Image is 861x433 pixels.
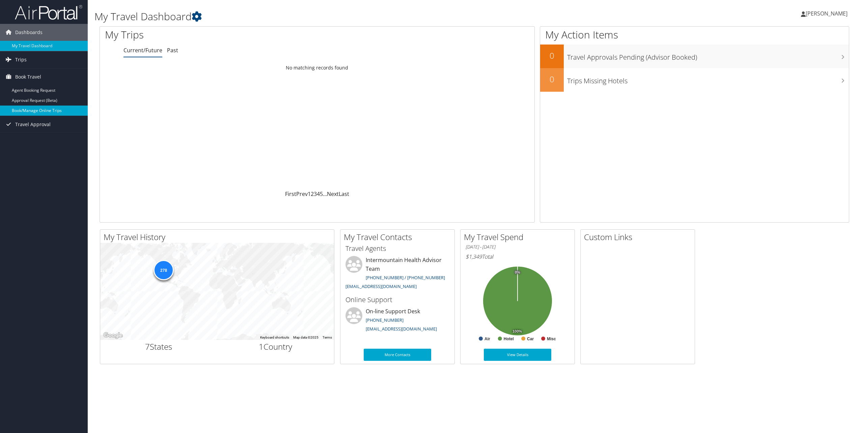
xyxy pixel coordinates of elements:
[123,47,162,54] a: Current/Future
[806,10,848,17] span: [PERSON_NAME]
[342,307,453,335] li: On-line Support Desk
[327,190,339,198] a: Next
[323,336,332,339] a: Terms (opens in new tab)
[314,190,317,198] a: 3
[466,244,570,250] h6: [DATE] - [DATE]
[540,68,849,92] a: 0Trips Missing Hotels
[105,28,348,42] h1: My Trips
[104,231,334,243] h2: My Travel History
[801,3,854,24] a: [PERSON_NAME]
[339,190,349,198] a: Last
[167,47,178,54] a: Past
[308,190,311,198] a: 1
[94,9,601,24] h1: My Travel Dashboard
[342,256,453,292] li: Intermountain Health Advisor Team
[540,28,849,42] h1: My Action Items
[15,51,27,68] span: Trips
[296,190,308,198] a: Prev
[154,260,174,280] div: 278
[504,337,514,341] text: Hotel
[540,50,564,61] h2: 0
[323,190,327,198] span: …
[547,337,556,341] text: Misc
[105,341,212,352] h2: States
[293,336,318,339] span: Map data ©2025
[484,337,490,341] text: Air
[344,231,454,243] h2: My Travel Contacts
[345,283,417,289] a: [EMAIL_ADDRESS][DOMAIN_NAME]
[540,45,849,68] a: 0Travel Approvals Pending (Advisor Booked)
[366,275,445,281] a: [PHONE_NUMBER] / [PHONE_NUMBER]
[567,73,849,86] h3: Trips Missing Hotels
[366,317,404,323] a: [PHONE_NUMBER]
[345,295,449,305] h3: Online Support
[15,116,51,133] span: Travel Approval
[100,62,534,74] td: No matching records found
[466,253,570,260] h6: Total
[15,68,41,85] span: Book Travel
[567,49,849,62] h3: Travel Approvals Pending (Advisor Booked)
[464,231,575,243] h2: My Travel Spend
[311,190,314,198] a: 2
[484,349,551,361] a: View Details
[515,270,520,275] tspan: 0%
[345,244,449,253] h3: Travel Agents
[366,326,437,332] a: [EMAIL_ADDRESS][DOMAIN_NAME]
[540,74,564,85] h2: 0
[15,24,43,41] span: Dashboards
[285,190,296,198] a: First
[145,341,150,352] span: 7
[317,190,320,198] a: 4
[527,337,534,341] text: Car
[102,331,124,340] a: Open this area in Google Maps (opens a new window)
[260,335,289,340] button: Keyboard shortcuts
[364,349,431,361] a: More Contacts
[259,341,263,352] span: 1
[222,341,329,352] h2: Country
[466,253,482,260] span: $1,349
[15,4,82,20] img: airportal-logo.png
[584,231,695,243] h2: Custom Links
[512,329,522,334] tspan: 100%
[102,331,124,340] img: Google
[320,190,323,198] a: 5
